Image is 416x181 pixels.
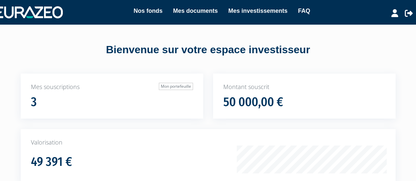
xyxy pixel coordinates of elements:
[31,138,385,147] p: Valorisation
[134,6,162,15] a: Nos fonds
[31,155,72,169] h1: 49 391 €
[173,6,218,15] a: Mes documents
[298,6,310,15] a: FAQ
[31,83,193,91] p: Mes souscriptions
[223,83,385,91] p: Montant souscrit
[223,95,283,109] h1: 50 000,00 €
[228,6,287,15] a: Mes investissements
[5,42,411,57] div: Bienvenue sur votre espace investisseur
[31,95,37,109] h1: 3
[159,83,193,90] a: Mon portefeuille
